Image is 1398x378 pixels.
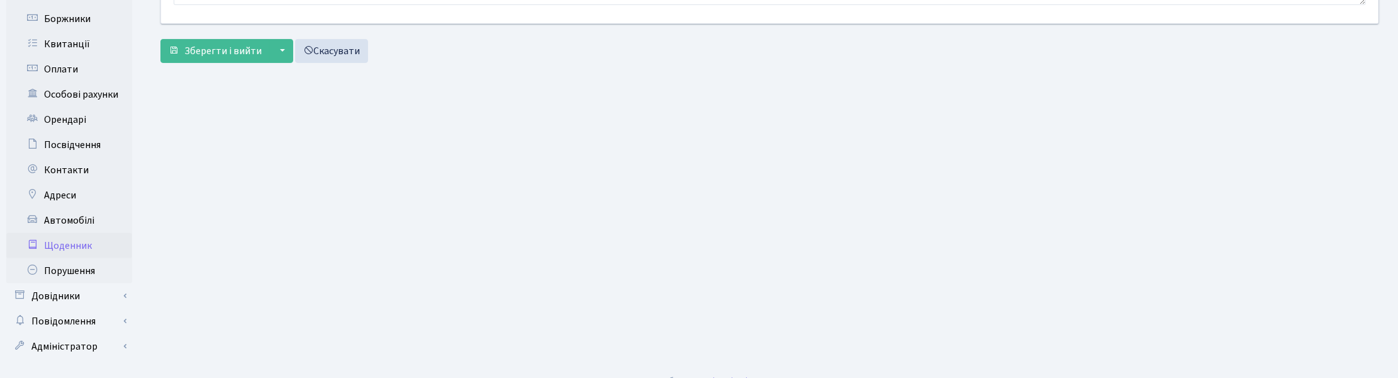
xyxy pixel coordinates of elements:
[160,39,270,63] button: Зберегти і вийти
[6,208,132,233] a: Автомобілі
[6,309,132,334] a: Повідомлення
[6,233,132,258] a: Щоденник
[6,82,132,107] a: Особові рахунки
[6,157,132,183] a: Контакти
[295,39,368,63] a: Скасувати
[184,44,262,58] span: Зберегти і вийти
[6,31,132,57] a: Квитанції
[6,334,132,359] a: Адміністратор
[6,283,132,309] a: Довідники
[6,107,132,132] a: Орендарі
[6,258,132,283] a: Порушення
[6,57,132,82] a: Оплати
[6,183,132,208] a: Адреси
[6,132,132,157] a: Посвідчення
[6,6,132,31] a: Боржники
